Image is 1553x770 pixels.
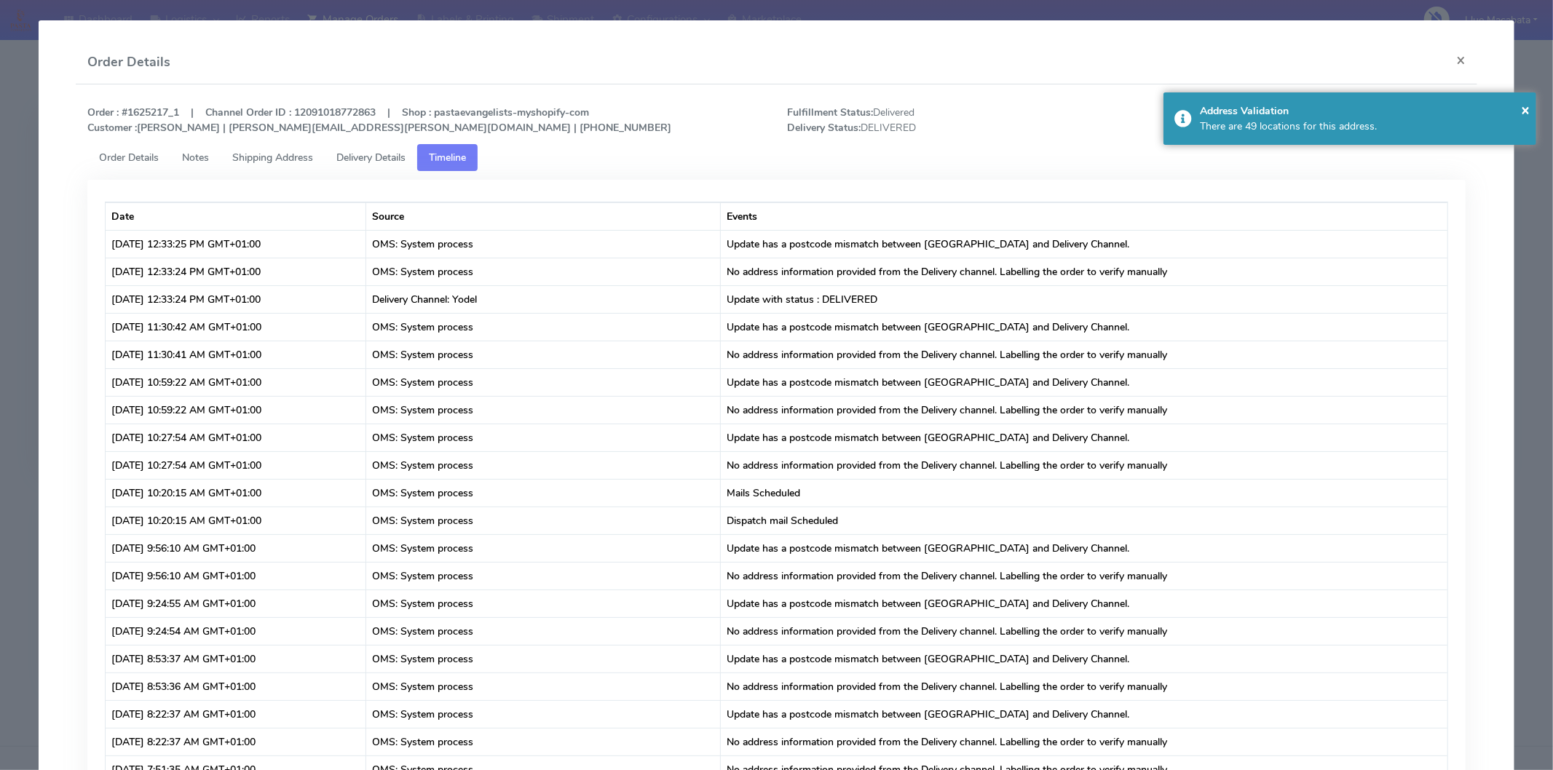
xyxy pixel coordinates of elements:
td: No address information provided from the Delivery channel. Labelling the order to verify manually [721,617,1447,645]
td: [DATE] 10:59:22 AM GMT+01:00 [106,396,366,424]
td: Update has a postcode mismatch between [GEOGRAPHIC_DATA] and Delivery Channel. [721,700,1447,728]
td: [DATE] 8:53:37 AM GMT+01:00 [106,645,366,672]
div: Address Validation [1200,103,1525,119]
button: Close [1521,99,1530,121]
th: Source [366,202,721,230]
h4: Order Details [87,52,170,72]
td: [DATE] 9:24:54 AM GMT+01:00 [106,617,366,645]
span: Delivery Details [336,151,406,164]
td: OMS: System process [366,507,721,534]
td: OMS: System process [366,700,721,728]
td: [DATE] 11:30:41 AM GMT+01:00 [106,341,366,368]
span: Timeline [429,151,466,164]
td: No address information provided from the Delivery channel. Labelling the order to verify manually [721,396,1447,424]
div: There are 49 locations for this address. [1200,119,1525,134]
td: OMS: System process [366,230,721,258]
button: Close [1445,41,1477,79]
td: Update has a postcode mismatch between [GEOGRAPHIC_DATA] and Delivery Channel. [721,424,1447,451]
td: OMS: System process [366,451,721,479]
td: No address information provided from the Delivery channel. Labelling the order to verify manually [721,672,1447,700]
td: No address information provided from the Delivery channel. Labelling the order to verify manually [721,451,1447,479]
span: Shipping Address [232,151,313,164]
td: Update has a postcode mismatch between [GEOGRAPHIC_DATA] and Delivery Channel. [721,368,1447,396]
td: OMS: System process [366,617,721,645]
td: OMS: System process [366,479,721,507]
td: [DATE] 9:56:10 AM GMT+01:00 [106,562,366,590]
strong: Fulfillment Status: [787,106,873,119]
td: OMS: System process [366,368,721,396]
td: Update has a postcode mismatch between [GEOGRAPHIC_DATA] and Delivery Channel. [721,645,1447,672]
td: [DATE] 8:22:37 AM GMT+01:00 [106,728,366,755]
td: Update has a postcode mismatch between [GEOGRAPHIC_DATA] and Delivery Channel. [721,313,1447,341]
td: No address information provided from the Delivery channel. Labelling the order to verify manually [721,562,1447,590]
span: Order Details [99,151,159,164]
td: No address information provided from the Delivery channel. Labelling the order to verify manually [721,728,1447,755]
span: × [1521,100,1530,119]
span: Notes [182,151,209,164]
td: Mails Scheduled [721,479,1447,507]
ul: Tabs [87,144,1466,171]
td: OMS: System process [366,258,721,285]
td: Update has a postcode mismatch between [GEOGRAPHIC_DATA] and Delivery Channel. [721,534,1447,562]
td: [DATE] 10:20:15 AM GMT+01:00 [106,507,366,534]
td: [DATE] 10:27:54 AM GMT+01:00 [106,451,366,479]
td: [DATE] 10:20:15 AM GMT+01:00 [106,479,366,507]
td: [DATE] 12:33:24 PM GMT+01:00 [106,285,366,313]
td: Update has a postcode mismatch between [GEOGRAPHIC_DATA] and Delivery Channel. [721,590,1447,617]
span: Delivered DELIVERED [776,105,1126,135]
strong: Delivery Status: [787,121,861,135]
strong: Customer : [87,121,137,135]
td: Update has a postcode mismatch between [GEOGRAPHIC_DATA] and Delivery Channel. [721,230,1447,258]
td: OMS: System process [366,396,721,424]
td: [DATE] 9:56:10 AM GMT+01:00 [106,534,366,562]
td: OMS: System process [366,590,721,617]
td: No address information provided from the Delivery channel. Labelling the order to verify manually [721,341,1447,368]
td: [DATE] 12:33:24 PM GMT+01:00 [106,258,366,285]
td: [DATE] 8:53:36 AM GMT+01:00 [106,672,366,700]
td: [DATE] 8:22:37 AM GMT+01:00 [106,700,366,728]
td: OMS: System process [366,728,721,755]
td: OMS: System process [366,341,721,368]
td: Dispatch mail Scheduled [721,507,1447,534]
td: OMS: System process [366,313,721,341]
strong: Order : #1625217_1 | Channel Order ID : 12091018772863 | Shop : pastaevangelists-myshopify-com [P... [87,106,671,135]
td: [DATE] 12:33:25 PM GMT+01:00 [106,230,366,258]
th: Date [106,202,366,230]
td: [DATE] 10:27:54 AM GMT+01:00 [106,424,366,451]
td: OMS: System process [366,562,721,590]
td: OMS: System process [366,424,721,451]
td: OMS: System process [366,672,721,700]
td: Update with status : DELIVERED [721,285,1447,313]
td: [DATE] 11:30:42 AM GMT+01:00 [106,313,366,341]
td: No address information provided from the Delivery channel. Labelling the order to verify manually [721,258,1447,285]
td: OMS: System process [366,534,721,562]
td: [DATE] 10:59:22 AM GMT+01:00 [106,368,366,396]
td: [DATE] 9:24:55 AM GMT+01:00 [106,590,366,617]
th: Events [721,202,1447,230]
td: Delivery Channel: Yodel [366,285,721,313]
td: OMS: System process [366,645,721,672]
